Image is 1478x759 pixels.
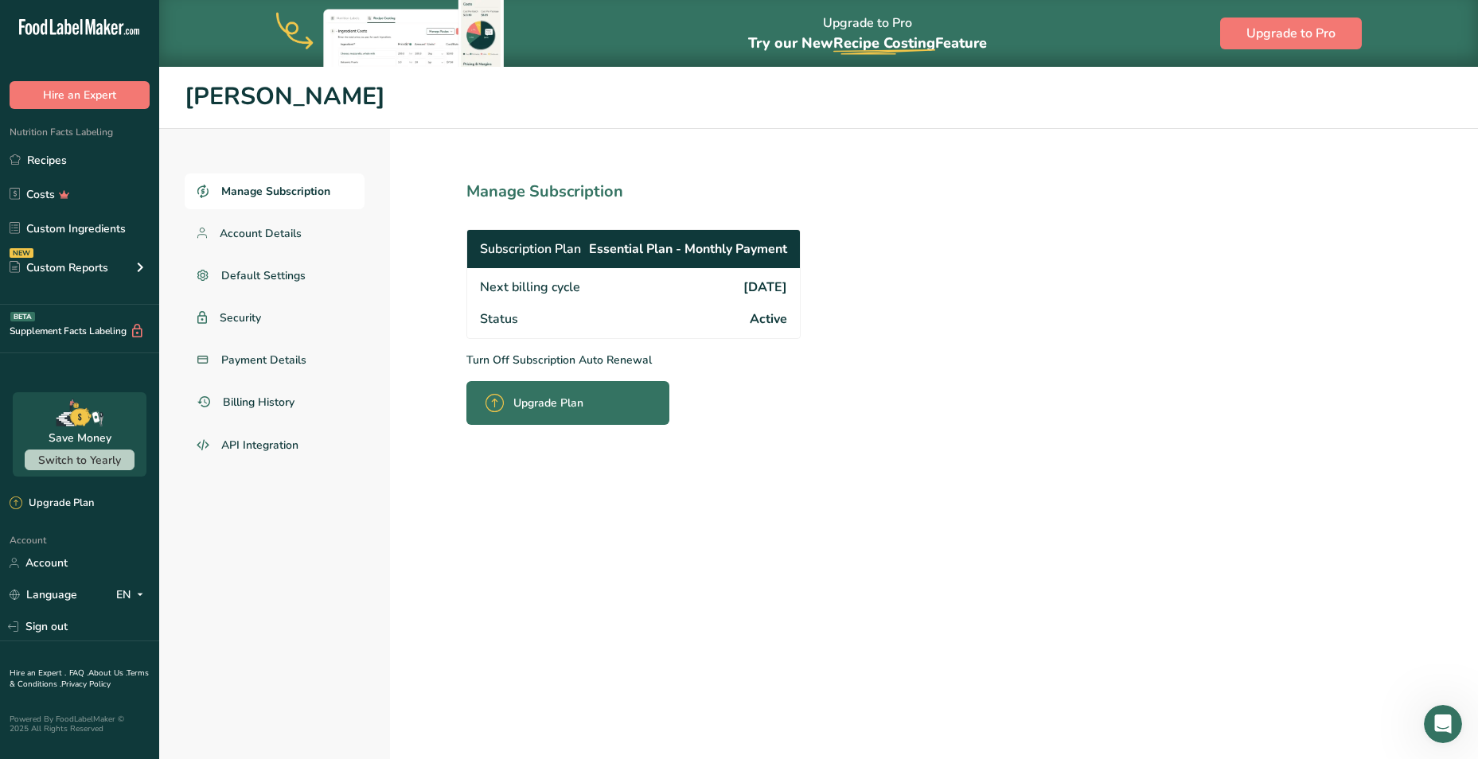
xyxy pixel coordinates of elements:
[49,430,111,446] div: Save Money
[221,267,306,284] span: Default Settings
[185,258,365,294] a: Default Settings
[221,352,306,368] span: Payment Details
[220,225,302,242] span: Account Details
[748,33,987,53] span: Try our New Feature
[221,183,330,200] span: Manage Subscription
[10,581,77,609] a: Language
[185,79,1453,115] h1: [PERSON_NAME]
[185,173,365,209] a: Manage Subscription
[116,586,150,605] div: EN
[480,239,581,259] span: Subscription Plan
[750,309,787,329] span: Active
[61,679,111,690] a: Privacy Policy
[185,342,365,378] a: Payment Details
[480,278,580,297] span: Next billing cycle
[25,450,135,470] button: Switch to Yearly
[1424,705,1462,743] iframe: Intercom live chat
[1246,24,1336,43] span: Upgrade to Pro
[10,259,108,276] div: Custom Reports
[185,384,365,420] a: Billing History
[185,426,365,465] a: API Integration
[743,278,787,297] span: [DATE]
[88,668,127,679] a: About Us .
[223,394,294,411] span: Billing History
[10,248,33,258] div: NEW
[466,352,871,368] p: Turn Off Subscription Auto Renewal
[220,309,261,326] span: Security
[10,81,150,109] button: Hire an Expert
[69,668,88,679] a: FAQ .
[38,453,121,468] span: Switch to Yearly
[748,1,987,67] div: Upgrade to Pro
[589,239,787,259] span: Essential Plan - Monthly Payment
[185,300,365,336] a: Security
[10,714,150,734] div: Powered By FoodLabelMaker © 2025 All Rights Reserved
[10,668,149,690] a: Terms & Conditions .
[480,309,518,329] span: Status
[185,216,365,251] a: Account Details
[466,180,871,204] h1: Manage Subscription
[221,437,298,453] span: API Integration
[1220,18,1362,49] button: Upgrade to Pro
[10,496,94,512] div: Upgrade Plan
[10,312,35,321] div: BETA
[833,33,935,53] span: Recipe Costing
[10,668,66,679] a: Hire an Expert .
[513,395,583,411] span: Upgrade Plan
